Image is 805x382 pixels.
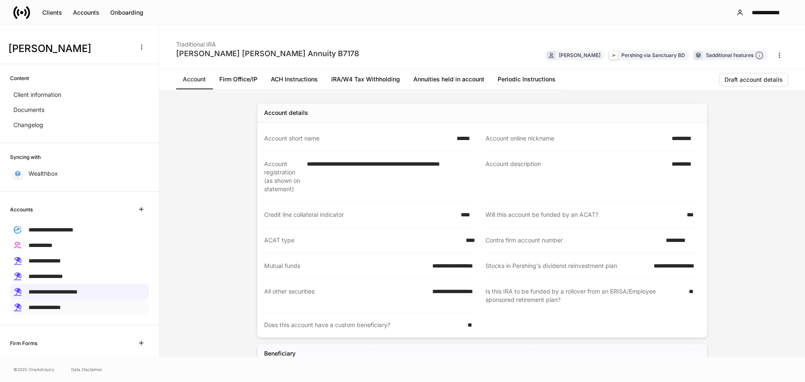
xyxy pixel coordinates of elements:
a: Wealthbox [10,166,149,181]
h6: Accounts [10,205,33,213]
div: Accounts [73,10,99,16]
a: Client information [10,87,149,102]
span: © 2025 OneAdvisory [13,366,55,373]
h5: Beneficiary [264,349,296,358]
h3: [PERSON_NAME] [8,42,130,55]
div: Account details [264,109,308,117]
div: Credit line collateral indicator [264,210,456,219]
p: Wealthbox [29,169,58,178]
div: Clients [42,10,62,16]
div: 5 additional features [706,51,763,60]
h6: Firm Forms [10,339,37,347]
button: Onboarding [105,6,149,19]
div: Mutual funds [264,262,427,270]
h6: Syncing with [10,153,41,161]
a: ACH Instructions [264,69,325,89]
div: Account description [486,160,667,193]
div: ACAT type [264,236,461,244]
button: Clients [37,6,68,19]
button: Accounts [68,6,105,19]
div: Is this IRA to be funded by a rollover from an ERISA/Employee sponsored retirement plan? [486,287,684,304]
a: Annuities held in account [407,69,491,89]
div: Stocks in Pershing's dividend reinvestment plan [486,262,649,270]
p: Documents [13,106,44,114]
a: IRA/W4 Tax Withholding [325,69,407,89]
div: Account online nickname [486,134,667,143]
h6: Content [10,74,29,82]
a: Periodic Instructions [491,69,562,89]
div: Account short name [264,134,452,143]
div: Account registration (as shown on statement) [264,160,302,193]
div: Draft account details [724,77,783,83]
a: Data Disclaimer [71,366,102,373]
div: [PERSON_NAME] [PERSON_NAME] Annuity B7178 [176,49,359,59]
div: Contra firm account number [486,236,661,244]
div: Will this account be funded by an ACAT? [486,210,682,219]
a: Firm Office/IP [213,69,264,89]
div: Traditional IRA [176,35,359,49]
div: All other securities [264,287,427,304]
button: Draft account details [719,73,788,86]
div: Does this account have a custom beneficiary? [264,321,462,329]
a: Documents [10,102,149,117]
div: Pershing via Sanctuary BD [621,51,685,59]
p: Changelog [13,121,43,129]
div: [PERSON_NAME] [559,51,600,59]
p: Client information [13,91,61,99]
div: Onboarding [110,10,143,16]
a: Account [176,69,213,89]
a: Changelog [10,117,149,133]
